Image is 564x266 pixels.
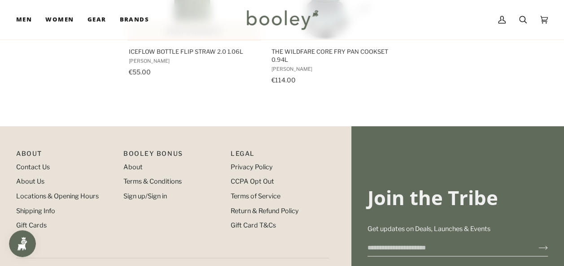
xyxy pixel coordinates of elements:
span: Men [16,15,32,24]
a: CCPA Opt Out [231,177,274,185]
a: Privacy Policy [231,163,273,171]
p: Pipeline_Footer Sub [231,149,329,163]
a: About [123,163,143,171]
a: Terms of Service [231,192,280,200]
p: Get updates on Deals, Launches & Events [367,224,548,234]
span: [PERSON_NAME] [271,65,403,72]
a: About Us [16,177,44,185]
span: Women [45,15,74,24]
span: Gear [87,15,106,24]
button: View product [127,21,261,40]
input: your-email@example.com [367,240,524,256]
a: Gift Cards [16,221,47,229]
span: €114.00 [271,76,296,83]
iframe: Button to open loyalty program pop-up [9,230,36,257]
span: IceFlow Bottle Flip Straw 2.0 1.06L [129,47,260,55]
img: Booley [243,7,321,33]
a: Gift Card T&Cs [231,221,276,229]
a: Terms & Conditions [123,177,182,185]
a: Sign up/Sign in [123,192,167,200]
span: €55.00 [129,68,151,75]
h3: Join the Tribe [367,185,548,210]
button: Join [524,240,548,255]
a: Return & Refund Policy [231,207,299,215]
a: Shipping Info [16,207,55,215]
span: The Wildfare Core Fry Pan Cookset 0.94L [271,47,403,63]
span: Brands [119,15,149,24]
p: Booley Bonus [123,149,222,163]
a: Contact Us [16,163,50,171]
a: Locations & Opening Hours [16,192,99,200]
span: [PERSON_NAME] [129,57,260,64]
p: Pipeline_Footer Main [16,149,114,163]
